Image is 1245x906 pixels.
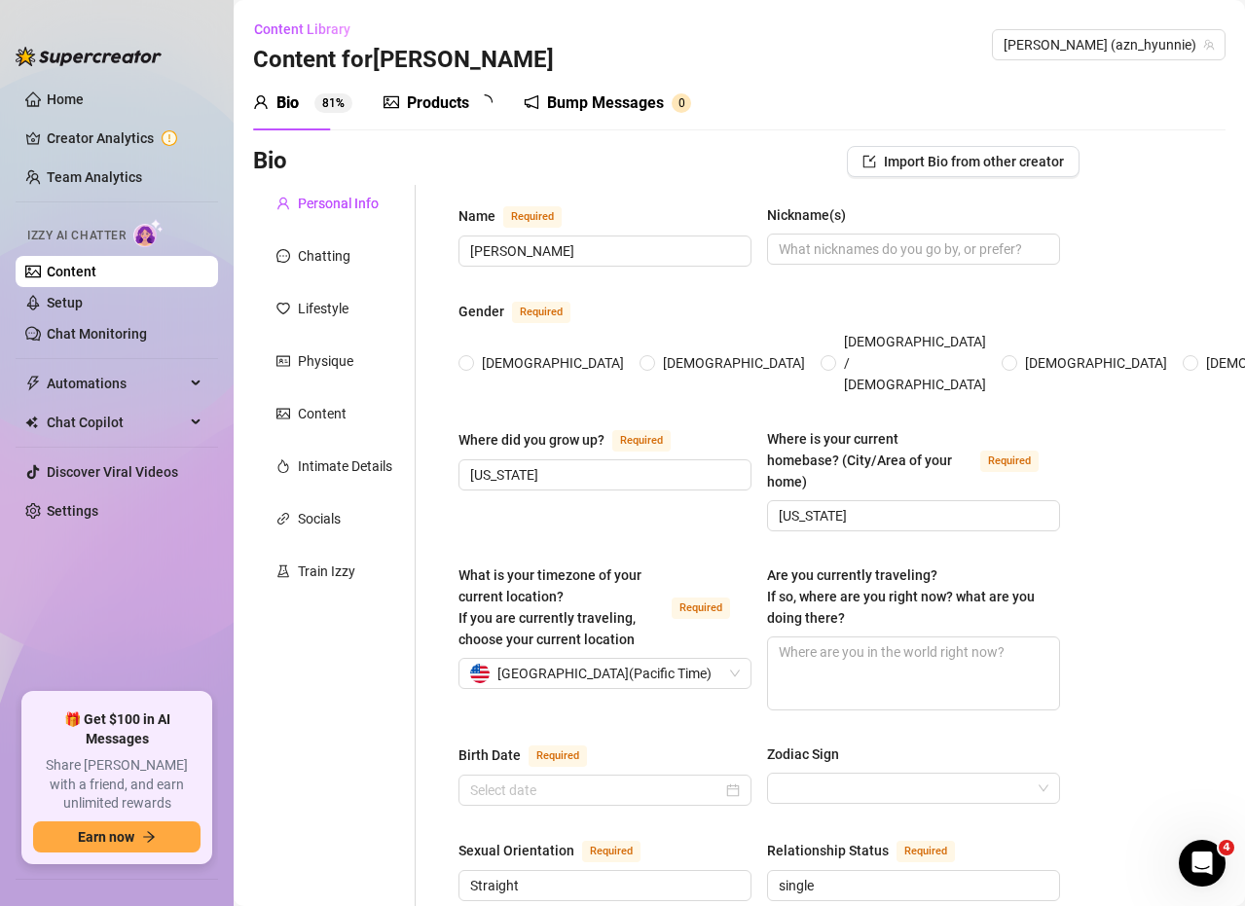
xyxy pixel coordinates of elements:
[497,659,712,688] span: [GEOGRAPHIC_DATA] ( Pacific Time )
[477,94,493,110] span: loading
[897,841,955,862] span: Required
[458,301,504,322] div: Gender
[276,354,290,368] span: idcard
[547,91,664,115] div: Bump Messages
[276,91,299,115] div: Bio
[458,744,521,766] div: Birth Date
[47,91,84,107] a: Home
[779,505,1044,526] input: Where is your current homebase? (City/Area of your home)
[779,875,1044,896] input: Relationship Status
[779,238,1044,260] input: Nickname(s)
[524,94,539,110] span: notification
[1219,840,1234,855] span: 4
[512,302,570,323] span: Required
[767,743,839,765] div: Zodiac Sign
[276,564,290,578] span: experiment
[253,14,366,45] button: Content Library
[314,93,352,113] sup: 81%
[47,295,83,310] a: Setup
[47,464,178,480] a: Discover Viral Videos
[298,455,392,477] div: Intimate Details
[470,779,722,801] input: Birth Date
[298,193,379,214] div: Personal Info
[1203,39,1215,51] span: team
[276,197,290,210] span: user
[298,245,350,267] div: Chatting
[33,710,201,748] span: 🎁 Get $100 in AI Messages
[253,146,287,177] h3: Bio
[458,840,574,861] div: Sexual Orientation
[767,743,853,765] label: Zodiac Sign
[458,839,662,862] label: Sexual Orientation
[767,428,972,492] div: Where is your current homebase? (City/Area of your home)
[133,219,164,247] img: AI Chatter
[298,350,353,372] div: Physique
[47,169,142,185] a: Team Analytics
[847,146,1080,177] button: Import Bio from other creator
[33,756,201,814] span: Share [PERSON_NAME] with a friend, and earn unlimited rewards
[767,567,1035,626] span: Are you currently traveling? If so, where are you right now? what are you doing there?
[254,21,350,37] span: Content Library
[458,205,495,227] div: Name
[458,743,608,767] label: Birth Date
[655,352,813,374] span: [DEMOGRAPHIC_DATA]
[47,326,147,342] a: Chat Monitoring
[78,829,134,845] span: Earn now
[767,204,860,226] label: Nickname(s)
[276,407,290,420] span: picture
[298,508,341,529] div: Socials
[407,91,469,115] div: Products
[47,368,185,399] span: Automations
[529,745,587,767] span: Required
[470,464,736,486] input: Where did you grow up?
[474,352,632,374] span: [DEMOGRAPHIC_DATA]
[27,227,126,245] span: Izzy AI Chatter
[470,664,490,683] img: us
[253,45,554,76] h3: Content for [PERSON_NAME]
[1017,352,1175,374] span: [DEMOGRAPHIC_DATA]
[767,840,889,861] div: Relationship Status
[384,94,399,110] span: picture
[884,154,1064,169] span: Import Bio from other creator
[470,875,736,896] input: Sexual Orientation
[470,240,736,262] input: Name
[25,416,38,429] img: Chat Copilot
[298,298,348,319] div: Lifestyle
[672,93,691,113] sup: 0
[458,567,641,647] span: What is your timezone of your current location? If you are currently traveling, choose your curre...
[47,264,96,279] a: Content
[298,403,347,424] div: Content
[25,376,41,391] span: thunderbolt
[276,512,290,525] span: link
[47,407,185,438] span: Chat Copilot
[767,839,976,862] label: Relationship Status
[47,503,98,519] a: Settings
[1179,840,1226,887] iframe: Intercom live chat
[862,155,876,168] span: import
[276,302,290,315] span: heart
[612,430,671,452] span: Required
[458,429,604,451] div: Where did you grow up?
[458,204,583,228] label: Name
[47,123,202,154] a: Creator Analytics exclamation-circle
[767,428,1060,492] label: Where is your current homebase? (City/Area of your home)
[253,94,269,110] span: user
[503,206,562,228] span: Required
[458,428,692,452] label: Where did you grow up?
[276,459,290,473] span: fire
[33,821,201,852] button: Earn nowarrow-right
[298,561,355,582] div: Train Izzy
[142,830,156,844] span: arrow-right
[276,249,290,263] span: message
[767,204,846,226] div: Nickname(s)
[458,300,592,323] label: Gender
[1004,30,1214,59] span: Hyunnie (azn_hyunnie)
[980,451,1039,472] span: Required
[16,47,162,66] img: logo-BBDzfeDw.svg
[672,598,730,619] span: Required
[582,841,641,862] span: Required
[836,331,994,395] span: [DEMOGRAPHIC_DATA] / [DEMOGRAPHIC_DATA]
